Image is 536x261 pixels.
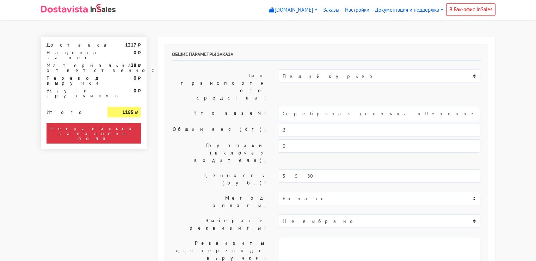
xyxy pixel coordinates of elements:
div: Перевод выручки [41,75,103,85]
label: Ценность (руб.): [167,169,273,189]
a: В Бэк-офис InSales [446,3,495,16]
a: Заказы [320,3,342,17]
label: Метод оплаты: [167,192,273,212]
a: Настройки [342,3,372,17]
img: Dostavista - срочная курьерская служба доставки [41,6,88,13]
label: Что везем: [167,107,273,120]
div: Материальная ответственность [41,63,103,73]
strong: 0 [134,87,136,94]
a: Документация и поддержка [372,3,446,17]
label: Выберите реквизиты: [167,214,273,234]
div: Услуги грузчиков [41,88,103,98]
label: Грузчики (включая водителя): [167,139,273,166]
div: Доставка [41,42,103,47]
label: Тип транспортного средства: [167,69,273,104]
a: [DOMAIN_NAME] [266,3,320,17]
img: InSales [91,4,116,12]
strong: 0 [134,49,136,56]
strong: 28 [131,62,136,68]
div: Итого [47,107,97,115]
strong: 0 [134,75,136,81]
div: Неправильно заполнены поля [47,123,141,144]
label: Общий вес (кг): [167,123,273,136]
strong: 1185 [122,109,134,115]
h6: Общие параметры заказа [172,51,481,61]
strong: 1217 [125,42,136,48]
div: Наценка за вес [41,50,103,60]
